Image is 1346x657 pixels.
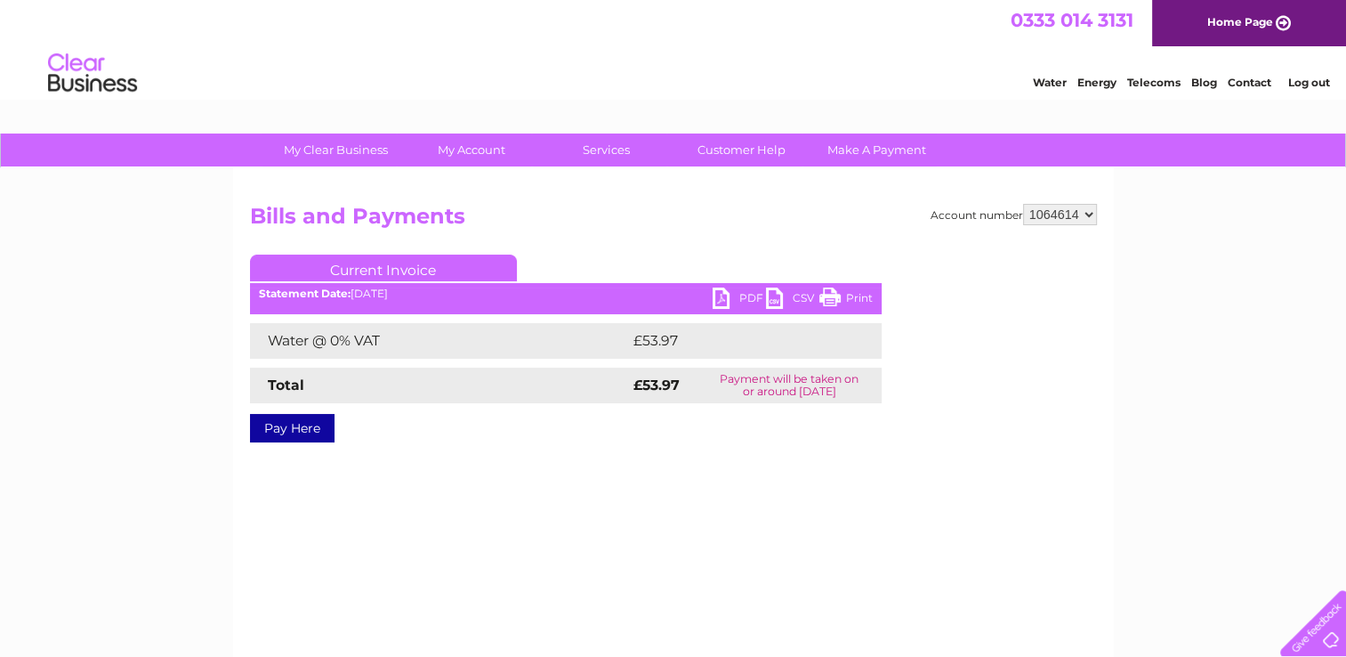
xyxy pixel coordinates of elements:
a: Energy [1077,76,1116,89]
a: Pay Here [250,414,334,442]
a: Current Invoice [250,255,517,281]
a: Water [1033,76,1067,89]
img: logo.png [47,46,138,101]
a: 0333 014 3131 [1011,9,1133,31]
strong: Total [268,377,304,393]
a: PDF [713,288,766,313]
td: £53.97 [629,323,845,359]
a: Make A Payment [803,134,950,166]
a: Contact [1228,76,1271,89]
a: My Account [398,134,544,166]
div: [DATE] [250,288,882,300]
div: Account number [931,204,1097,225]
h2: Bills and Payments [250,204,1097,238]
b: Statement Date: [259,287,351,300]
a: Log out [1287,76,1329,89]
a: Blog [1191,76,1217,89]
a: Telecoms [1127,76,1181,89]
a: Print [819,288,873,313]
td: Water @ 0% VAT [250,323,629,359]
div: Clear Business is a trading name of Verastar Limited (registered in [GEOGRAPHIC_DATA] No. 3667643... [254,10,1094,86]
a: My Clear Business [262,134,409,166]
strong: £53.97 [633,377,680,393]
a: CSV [766,288,819,313]
a: Services [533,134,680,166]
td: Payment will be taken on or around [DATE] [697,368,882,403]
a: Customer Help [668,134,815,166]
